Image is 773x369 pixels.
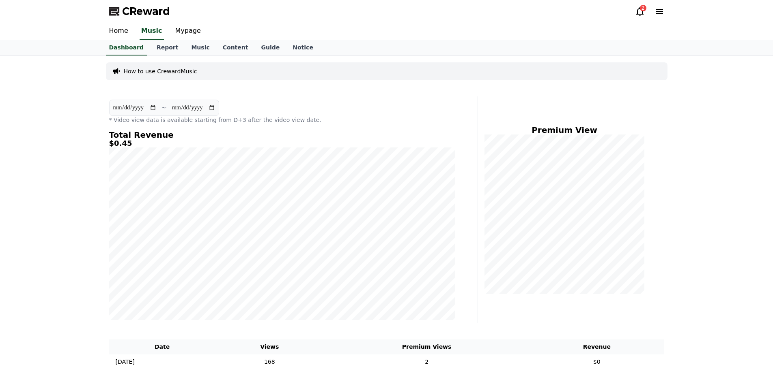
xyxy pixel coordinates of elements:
div: 2 [640,5,646,11]
h4: Premium View [484,126,645,134]
a: Mypage [169,23,207,40]
th: Premium Views [324,339,530,354]
h5: $0.45 [109,139,455,147]
a: Music [185,40,216,55]
a: 2 [635,6,645,16]
a: Content [216,40,255,55]
th: Views [215,339,324,354]
p: [DATE] [116,358,135,366]
th: Date [109,339,215,354]
h4: Total Revenue [109,130,455,139]
a: Music [140,23,164,40]
th: Revenue [530,339,664,354]
a: Report [150,40,185,55]
a: Home [103,23,135,40]
p: * Video view data is available starting from D+3 after the video view date. [109,116,455,124]
a: Dashboard [106,40,147,55]
a: Notice [286,40,320,55]
a: How to use CrewardMusic [124,67,197,75]
span: CReward [122,5,170,18]
a: CReward [109,5,170,18]
a: Guide [254,40,286,55]
p: ~ [161,103,167,113]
